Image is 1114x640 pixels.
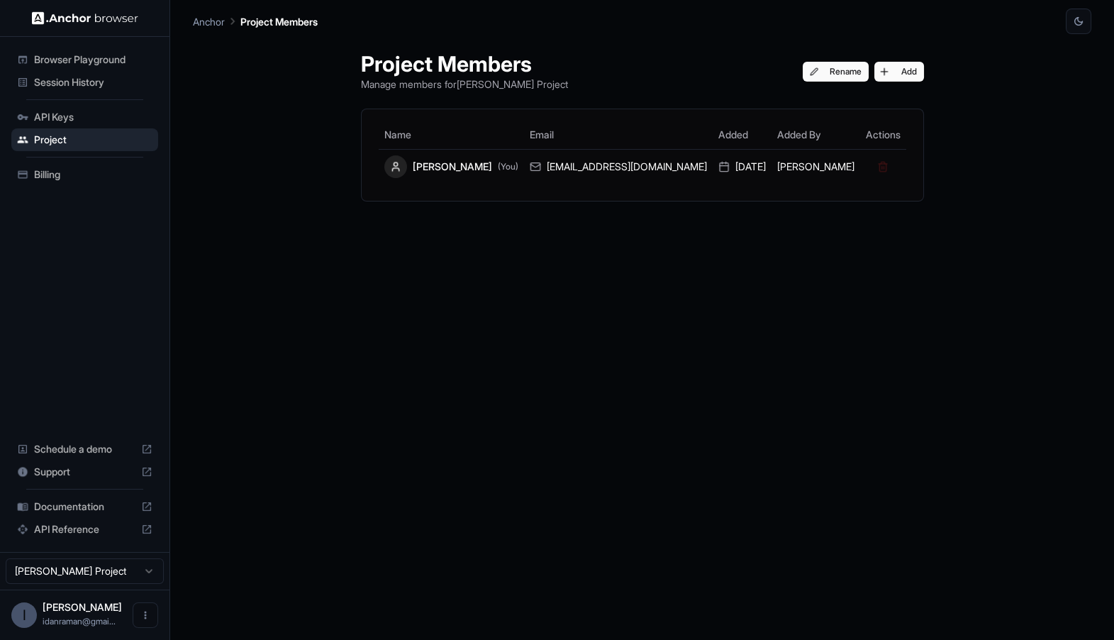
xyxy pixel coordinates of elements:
[34,167,152,182] span: Billing
[498,161,518,172] span: (You)
[240,14,318,29] p: Project Members
[718,160,766,174] div: [DATE]
[11,128,158,151] div: Project
[772,149,860,184] td: [PERSON_NAME]
[133,602,158,628] button: Open menu
[11,48,158,71] div: Browser Playground
[34,53,152,67] span: Browser Playground
[379,121,524,149] th: Name
[34,465,135,479] span: Support
[772,121,860,149] th: Added By
[34,522,135,536] span: API Reference
[11,71,158,94] div: Session History
[874,62,924,82] button: Add
[32,11,138,25] img: Anchor Logo
[34,75,152,89] span: Session History
[193,14,225,29] p: Anchor
[11,495,158,518] div: Documentation
[11,602,37,628] div: I
[11,163,158,186] div: Billing
[384,155,518,178] div: [PERSON_NAME]
[34,442,135,456] span: Schedule a demo
[11,518,158,541] div: API Reference
[43,601,122,613] span: Idan Raman
[43,616,116,627] span: idanraman@gmail.com
[524,121,713,149] th: Email
[34,110,152,124] span: API Keys
[34,500,135,514] span: Documentation
[11,106,158,128] div: API Keys
[34,133,152,147] span: Project
[193,13,318,29] nav: breadcrumb
[361,77,568,92] p: Manage members for [PERSON_NAME] Project
[803,62,869,82] button: Rename
[530,160,707,174] div: [EMAIL_ADDRESS][DOMAIN_NAME]
[713,121,772,149] th: Added
[361,51,568,77] h1: Project Members
[11,460,158,483] div: Support
[11,438,158,460] div: Schedule a demo
[860,121,906,149] th: Actions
